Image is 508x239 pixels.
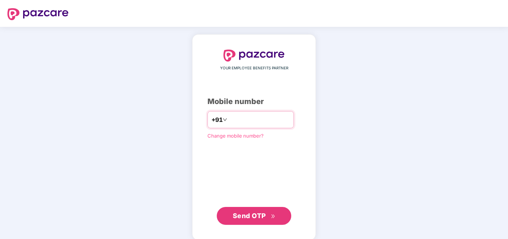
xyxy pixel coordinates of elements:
[271,214,276,219] span: double-right
[217,207,291,225] button: Send OTPdouble-right
[223,117,227,122] span: down
[212,115,223,125] span: +91
[233,212,266,220] span: Send OTP
[207,133,264,139] a: Change mobile number?
[223,50,285,62] img: logo
[7,8,69,20] img: logo
[207,96,301,107] div: Mobile number
[220,65,288,71] span: YOUR EMPLOYEE BENEFITS PARTNER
